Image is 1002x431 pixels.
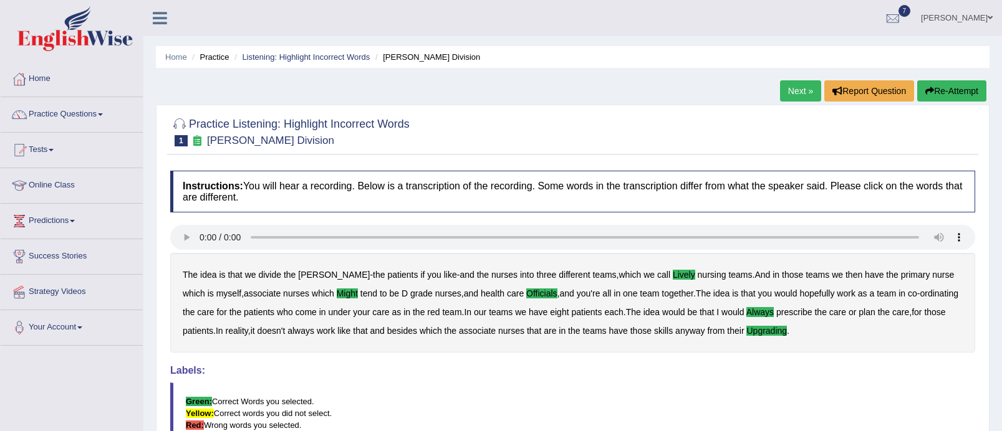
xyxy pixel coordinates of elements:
b: or [849,307,856,317]
b: work [317,326,335,336]
b: the [568,326,580,336]
b: is [208,288,214,298]
b: you [758,288,772,298]
b: teams [806,270,829,280]
b: it [251,326,255,336]
b: call [657,270,670,280]
button: Re-Attempt [917,80,986,102]
b: together [662,288,693,298]
b: idea [713,288,730,298]
span: 7 [898,5,911,17]
b: in [319,307,326,317]
b: come [296,307,317,317]
b: and [460,270,474,280]
b: patients [244,307,274,317]
h4: You will hear a recording. Below is a transcription of the recording. Some words in the transcrip... [170,171,975,212]
b: the [284,270,296,280]
b: ordinating [920,288,958,298]
b: the [886,270,898,280]
b: like [337,326,350,336]
b: myself [216,288,241,298]
b: the [183,307,195,317]
b: are [544,326,556,336]
b: would [662,307,685,317]
b: in [614,288,620,298]
a: Listening: Highlight Incorrect Words [242,52,370,62]
b: patients [183,326,213,336]
a: Home [1,62,143,93]
b: we [643,270,655,280]
b: plan [859,307,875,317]
b: our [474,307,486,317]
b: idea [200,270,216,280]
b: the [413,307,425,317]
b: and [560,288,574,298]
b: besides [387,326,417,336]
b: team [640,288,659,298]
a: Online Class [1,168,143,199]
b: the [373,270,385,280]
b: in [898,288,905,298]
b: care [829,307,846,317]
b: lively [673,270,695,280]
b: into [520,270,534,280]
b: always [746,307,774,317]
b: that [353,326,367,336]
b: care [507,288,524,298]
b: skills [654,326,673,336]
b: in [773,270,779,280]
b: the [477,270,489,280]
b: always [287,326,314,336]
a: Next » [780,80,821,102]
b: which [183,288,205,298]
b: for [216,307,226,317]
b: co [908,288,917,298]
b: health [481,288,504,298]
b: be [688,307,698,317]
a: Predictions [1,204,143,235]
b: those [630,326,652,336]
b: then [845,270,862,280]
b: might [337,288,358,298]
b: And [754,270,770,280]
b: nursing [698,270,726,280]
b: for [912,307,922,317]
b: teams [489,307,513,317]
b: care [372,307,389,317]
a: Your Account [1,310,143,341]
b: we [515,307,526,317]
b: those [924,307,945,317]
b: which [312,288,334,298]
b: teams [592,270,616,280]
b: and [464,288,478,298]
b: who [277,307,293,317]
b: grade [410,288,433,298]
b: would [721,307,744,317]
b: doesn't [258,326,286,336]
b: team [442,307,461,317]
b: red [427,307,440,317]
b: reality [226,326,248,336]
b: upgrading [746,326,787,336]
b: The [183,270,198,280]
b: nurses [491,270,518,280]
b: under [329,307,351,317]
h2: Practice Listening: Highlight Incorrect Words [170,115,410,146]
b: we [832,270,843,280]
b: Yellow: [186,409,214,418]
b: if [420,270,425,280]
b: is [219,270,225,280]
b: like [444,270,457,280]
b: you [427,270,441,280]
b: those [782,270,803,280]
b: The [696,288,711,298]
a: Tests [1,133,143,164]
b: idea [643,307,660,317]
b: eight [550,307,569,317]
b: from [707,326,725,336]
b: the [445,326,456,336]
b: that [741,288,755,298]
b: you're [577,288,600,298]
b: all [602,288,611,298]
b: Instructions: [183,181,243,191]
